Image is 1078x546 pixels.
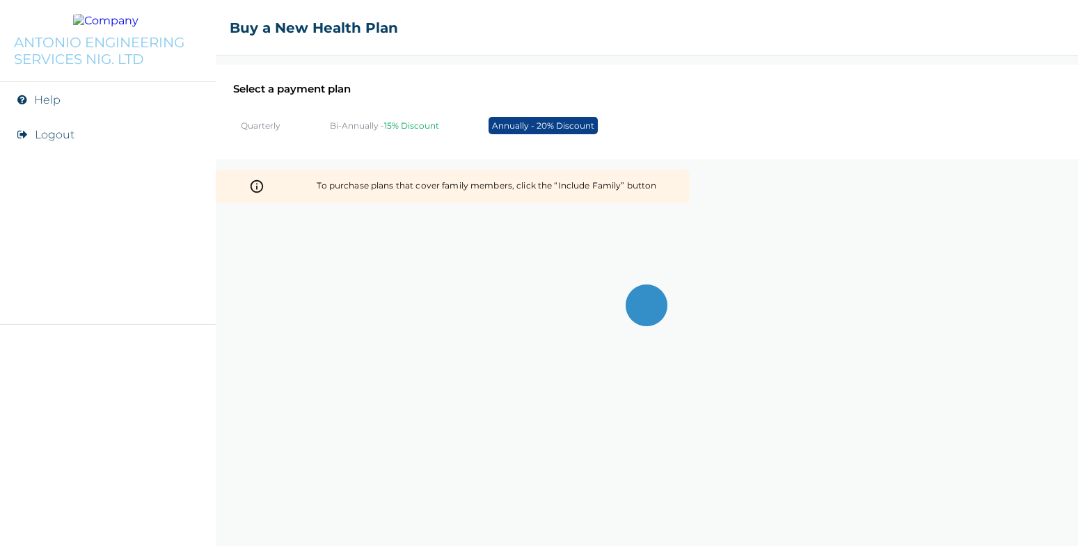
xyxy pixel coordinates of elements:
[317,174,656,199] div: To purchase plans that cover family members, click the “Include Family” button
[233,82,1061,95] h2: Select a payment plan
[241,120,280,131] p: Quarterly
[35,128,74,141] button: Logout
[73,14,143,27] img: Company
[489,117,598,134] p: Annually - 20% Discount
[14,511,202,532] img: RelianceHMO's Logo
[34,93,61,106] a: Help
[230,19,398,36] h2: Buy a New Health Plan
[14,34,202,67] p: ANTONIO ENGINEERING SERVICES NIG. LTD
[384,120,439,131] span: 15% Discount
[330,120,439,131] p: Bi-Annually -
